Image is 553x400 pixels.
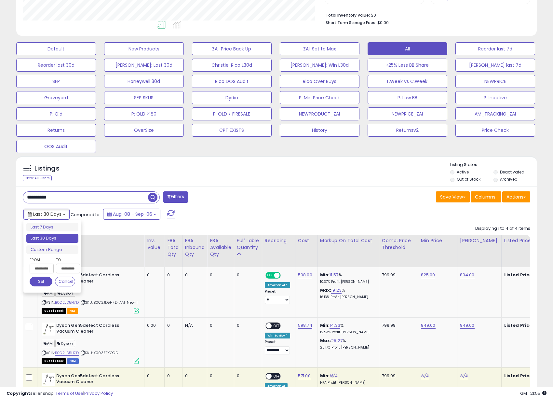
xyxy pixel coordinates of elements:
[16,140,96,153] button: OOS Audit
[55,277,75,286] button: Cancel
[320,272,374,284] div: %
[147,237,162,251] div: Inv. value
[320,237,376,244] div: Markup on Total Cost
[16,91,96,104] button: Graveyard
[56,390,83,396] a: Terms of Use
[23,209,70,220] button: Last 30 Days
[460,272,475,278] a: 894.00
[368,59,447,72] button: >25% Less BB Share
[210,373,229,379] div: 0
[42,308,66,314] span: All listings that are currently out of stock and unavailable for purchase on Amazon
[56,323,135,336] b: Dyson Gen5detect Cordless Vacuum Cleaner
[163,191,188,203] button: Filters
[460,237,499,244] div: [PERSON_NAME]
[167,272,177,278] div: 0
[167,373,177,379] div: 0
[382,373,413,379] div: 799.99
[500,176,518,182] label: Archived
[265,340,290,354] div: Preset:
[42,340,55,347] span: AM
[298,373,311,379] a: 571.00
[330,373,337,379] a: N/A
[457,176,480,182] label: Out of Stock
[421,373,429,379] a: N/A
[280,91,359,104] button: P: Min Price Check
[16,59,96,72] button: Reorder last 30d
[320,295,374,299] p: 16.13% Profit [PERSON_NAME]
[326,12,370,18] b: Total Inventory Value:
[26,234,78,243] li: Last 30 Days
[192,42,272,55] button: ZAI: Price Back Up
[104,42,184,55] button: New Products
[382,323,413,328] div: 799.99
[331,338,343,344] a: 25.27
[298,322,312,329] a: 598.74
[382,237,415,251] div: Comp. Price Threshold
[104,59,184,72] button: [PERSON_NAME]: Last 30d
[520,390,546,396] span: 2025-10-7 21:55 GMT
[272,373,282,379] span: OFF
[504,373,534,379] b: Listed Price:
[23,175,52,181] div: Clear All Filters
[147,323,159,328] div: 0.00
[56,256,75,263] label: To
[382,272,413,278] div: 799.99
[421,272,435,278] a: 825.00
[30,277,52,286] button: Set
[80,300,138,305] span: | SKU: B0C2JD5H7D-AM-New-1
[330,322,340,329] a: 14.33
[237,323,257,328] div: 0
[368,91,447,104] button: P: Low BB
[42,358,66,364] span: All listings that are currently out of stock and unavailable for purchase on Amazon
[104,91,184,104] button: SFP SKUS
[147,373,159,379] div: 0
[475,194,495,200] span: Columns
[280,59,359,72] button: [PERSON_NAME]: Win L30d
[26,245,78,254] li: Custom Range
[84,390,113,396] a: Privacy Policy
[42,323,55,336] img: 315AUQjs7LL._SL40_.jpg
[167,323,177,328] div: 0
[237,373,257,379] div: 0
[320,322,330,328] b: Min:
[265,237,292,244] div: Repricing
[67,358,79,364] span: FBM
[56,272,135,286] b: Dyson Gen5detect Cordless Vacuum Cleaner
[103,209,160,220] button: Aug-08 - Sep-06
[185,323,202,328] div: N/A
[326,11,526,19] li: $0
[16,42,96,55] button: Default
[320,323,374,335] div: %
[330,272,338,278] a: 11.57
[320,287,374,299] div: %
[55,289,75,297] span: Dyson
[421,237,454,244] div: Min Price
[192,91,272,104] button: Dydio
[455,59,535,72] button: [PERSON_NAME] last 7d
[55,300,79,305] a: B0C2JD5H7D
[377,20,389,26] span: $0.00
[55,340,75,347] span: Dyson
[7,390,30,396] strong: Copyright
[421,322,436,329] a: 849.00
[33,211,61,217] span: Last 30 Days
[265,333,290,338] div: Win BuyBox *
[192,124,272,137] button: CPT EXISTS
[320,330,374,335] p: 12.53% Profit [PERSON_NAME]
[210,272,229,278] div: 0
[320,345,374,350] p: 20.17% Profit [PERSON_NAME]
[280,42,359,55] button: ZAI: Set to Max
[320,380,374,385] p: N/A Profit [PERSON_NAME]
[113,211,152,217] span: Aug-08 - Sep-06
[210,237,231,258] div: FBA Available Qty
[56,373,135,387] b: Dyson Gen5detect Cordless Vacuum Cleaner
[16,124,96,137] button: Returns
[502,191,530,202] button: Actions
[104,124,184,137] button: OverSize
[71,212,101,218] span: Compared to:
[320,287,331,293] b: Max:
[237,272,257,278] div: 0
[42,323,139,363] div: ASIN:
[104,107,184,120] button: P: OLD >180
[192,59,272,72] button: Christie: Rico L30d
